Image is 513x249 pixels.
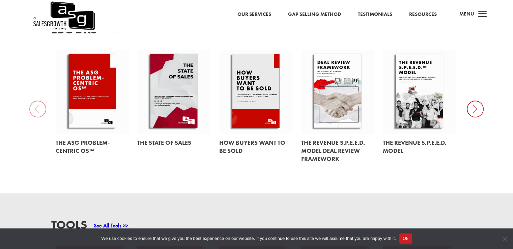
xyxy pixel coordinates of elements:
[399,233,412,244] button: Ok
[288,10,341,19] a: Gap Selling Method
[459,10,474,17] span: Menu
[476,8,489,21] span: a
[409,10,437,19] a: Resources
[237,10,271,19] a: Our Services
[104,27,143,34] a: See All Ebooks >>
[358,10,392,19] a: Testimonials
[101,235,396,242] span: We use cookies to ensure that we give you the best experience on our website. If you continue to ...
[51,219,87,234] h3: Tools
[501,235,508,242] span: No
[94,222,128,229] a: See All Tools >>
